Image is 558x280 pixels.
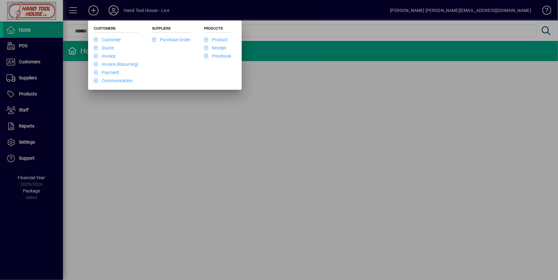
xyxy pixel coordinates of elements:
[94,37,121,42] a: Customer
[204,37,228,42] a: Product
[204,45,226,50] a: Receipt
[152,37,190,42] a: Purchase Order
[94,70,119,75] a: Payment
[152,26,190,32] h5: Suppliers
[94,26,138,32] h5: Customers
[204,54,231,59] a: Pricebook
[94,45,114,50] a: Quote
[204,26,231,32] h5: Products
[94,54,116,59] a: Invoice
[94,62,138,67] a: Invoice (Recurring)
[94,78,133,83] a: Communication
